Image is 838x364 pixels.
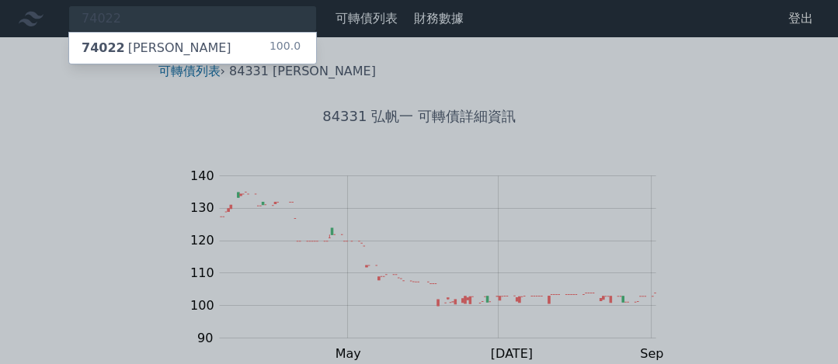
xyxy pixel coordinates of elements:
[82,40,125,55] span: 74022
[82,39,231,57] div: [PERSON_NAME]
[760,289,838,364] iframe: Chat Widget
[269,39,304,57] div: 100.0
[69,33,316,64] a: 74022[PERSON_NAME] 100.0
[760,289,838,364] div: 聊天小工具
